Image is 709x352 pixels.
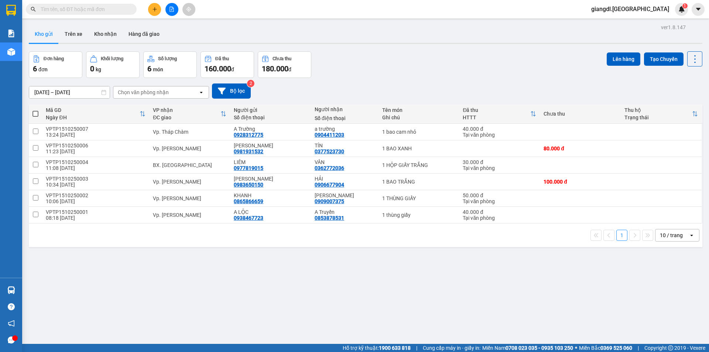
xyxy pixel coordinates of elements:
div: 1 BAO TRẮNG [382,179,456,185]
span: 0 [90,64,94,73]
span: question-circle [8,303,15,310]
span: đ [231,66,234,72]
span: aim [186,7,191,12]
div: 0977819015 [234,165,263,171]
div: Đã thu [463,107,530,113]
div: VPTP1510250007 [46,126,145,132]
div: Đã thu [215,56,229,61]
div: 0377523730 [315,148,344,154]
img: warehouse-icon [7,48,15,56]
div: Mã GD [46,107,140,113]
img: warehouse-icon [7,286,15,294]
div: VPTP1510250006 [46,143,145,148]
div: BẢO BÌNH [234,176,307,182]
div: Người gửi [234,107,307,113]
div: Trạng thái [624,115,692,120]
div: KHANH [234,192,307,198]
input: Tìm tên, số ĐT hoặc mã đơn [41,5,128,13]
div: Tại văn phòng [463,198,536,204]
div: 11:08 [DATE] [46,165,145,171]
div: Ghi chú [382,115,456,120]
button: Đã thu160.000đ [201,51,254,78]
strong: 0369 525 060 [600,345,632,351]
strong: 0708 023 035 - 0935 103 250 [506,345,573,351]
strong: 1900 633 818 [379,345,411,351]
div: 1 bao cam nhỏ [382,129,456,135]
button: caret-down [692,3,705,16]
div: Chưa thu [544,111,617,117]
span: đ [288,66,291,72]
div: Ngày ĐH [46,115,140,120]
div: Thu hộ [624,107,692,113]
div: HẢI [315,176,374,182]
div: 0938467723 [234,215,263,221]
div: 13:24 [DATE] [46,132,145,138]
div: LIÊM [234,159,307,165]
div: Tại văn phòng [463,165,536,171]
div: XUÂN TRANG [315,192,374,198]
div: Vp. [PERSON_NAME] [153,179,226,185]
span: Miền Bắc [579,344,632,352]
div: 1 THÙNG GIẤY [382,195,456,201]
div: 10:06 [DATE] [46,198,145,204]
button: Kho nhận [88,25,123,43]
div: 11:23 [DATE] [46,148,145,154]
span: caret-down [695,6,702,13]
span: | [638,344,639,352]
span: giangdl.[GEOGRAPHIC_DATA] [585,4,675,14]
img: logo-vxr [6,5,16,16]
div: Vp. [PERSON_NAME] [153,195,226,201]
th: Toggle SortBy [621,104,702,124]
div: VP nhận [153,107,220,113]
span: Hỗ trợ kỹ thuật: [343,344,411,352]
div: Chưa thu [273,56,291,61]
div: Số lượng [158,56,177,61]
button: Lên hàng [607,52,640,66]
div: Đơn hàng [44,56,64,61]
sup: 2 [247,80,254,87]
button: 1 [616,230,627,241]
span: copyright [668,345,673,351]
button: Kho gửi [29,25,59,43]
div: 40.000 đ [463,209,536,215]
div: Tại văn phòng [463,132,536,138]
div: 0981931532 [234,148,263,154]
span: món [153,66,163,72]
div: VPTP1510250001 [46,209,145,215]
span: file-add [169,7,174,12]
div: A Trường [234,126,307,132]
span: notification [8,320,15,327]
img: solution-icon [7,30,15,37]
div: VÂN [315,159,374,165]
div: 1 HỘP GIẤY TRẮNG [382,162,456,168]
button: Chưa thu180.000đ [258,51,311,78]
div: 50.000 đ [463,192,536,198]
span: 160.000 [205,64,231,73]
div: 0904411203 [315,132,344,138]
button: Bộ lọc [212,83,251,99]
span: | [416,344,417,352]
div: VPTP1510250003 [46,176,145,182]
div: 0853878531 [315,215,344,221]
div: Vp. [PERSON_NAME] [153,146,226,151]
sup: 1 [682,3,688,8]
div: 08:18 [DATE] [46,215,145,221]
span: 6 [147,64,151,73]
span: 1 [684,3,686,8]
div: Vp. [PERSON_NAME] [153,212,226,218]
div: Số điện thoại [234,115,307,120]
svg: open [689,232,695,238]
div: HTTT [463,115,530,120]
span: 6 [33,64,37,73]
div: A Truyền [315,209,374,215]
div: 40.000 đ [463,126,536,132]
button: Số lượng6món [143,51,197,78]
div: 0865866659 [234,198,263,204]
div: BX. [GEOGRAPHIC_DATA] [153,162,226,168]
div: Linh [234,143,307,148]
div: 80.000 đ [544,146,617,151]
div: a trường [315,126,374,132]
button: Hàng đã giao [123,25,165,43]
div: 0906677904 [315,182,344,188]
button: plus [148,3,161,16]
